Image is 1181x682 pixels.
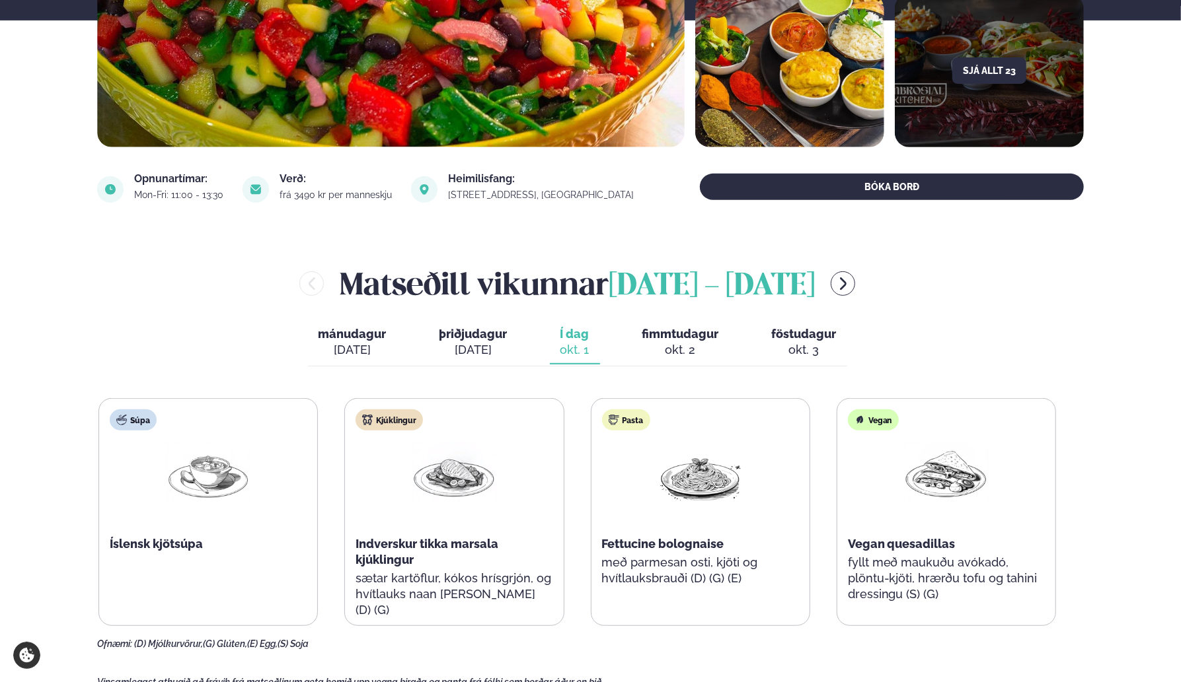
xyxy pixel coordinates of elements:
button: Sjá allt 23 [952,57,1026,84]
div: okt. 2 [642,342,719,358]
p: með parmesan osti, kjöti og hvítlauksbrauði (D) (G) (E) [602,555,799,586]
div: Súpa [110,409,157,430]
h2: Matseðill vikunnar [340,262,815,305]
span: (G) Glúten, [203,638,247,649]
div: Opnunartímar: [134,174,227,184]
p: sætar kartöflur, kókos hrísgrjón, og hvítlauks naan [PERSON_NAME] (D) (G) [356,570,552,618]
img: Spagetti.png [658,441,743,502]
span: Í dag [560,326,590,342]
button: Í dag okt. 1 [550,321,600,364]
span: Vegan quesadillas [848,537,956,551]
button: þriðjudagur [DATE] [429,321,518,364]
img: Soup.png [166,441,250,502]
img: soup.svg [116,415,127,425]
img: image alt [97,176,124,203]
img: chicken.svg [362,415,373,425]
span: (E) Egg, [247,638,278,649]
button: fimmtudagur okt. 2 [632,321,730,364]
div: Mon-Fri: 11:00 - 13:30 [134,189,227,200]
img: pasta.svg [609,415,619,425]
button: BÓKA BORÐ [700,174,1084,200]
span: (S) Soja [278,638,309,649]
span: (D) Mjólkurvörur, [134,638,203,649]
div: frá 3490 kr per manneskju [280,189,395,200]
img: Quesadilla.png [904,441,989,502]
span: Indverskur tikka marsala kjúklingur [356,537,498,566]
span: fimmtudagur [642,327,719,341]
div: Kjúklingur [356,409,423,430]
a: link [448,187,637,203]
div: okt. 1 [560,342,590,358]
span: mánudagur [319,327,387,341]
button: menu-btn-left [299,271,324,296]
div: okt. 3 [772,342,837,358]
button: mánudagur [DATE] [308,321,397,364]
img: image alt [411,176,438,203]
div: Heimilisfang: [448,174,637,184]
div: [DATE] [439,342,508,358]
span: föstudagur [772,327,837,341]
span: Ofnæmi: [97,638,132,649]
span: Fettucine bolognaise [602,537,724,551]
p: fyllt með maukuðu avókadó, plöntu-kjöti, hrærðu tofu og tahini dressingu (S) (G) [848,555,1045,602]
div: Verð: [280,174,395,184]
a: Cookie settings [13,642,40,669]
img: Vegan.svg [855,415,865,425]
img: Chicken-breast.png [412,441,496,502]
span: þriðjudagur [439,327,508,341]
span: Íslensk kjötsúpa [110,537,203,551]
button: föstudagur okt. 3 [761,321,847,364]
img: image alt [243,176,269,203]
div: Vegan [848,409,899,430]
div: [DATE] [319,342,387,358]
span: [DATE] - [DATE] [609,272,815,301]
button: menu-btn-right [831,271,855,296]
div: Pasta [602,409,650,430]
